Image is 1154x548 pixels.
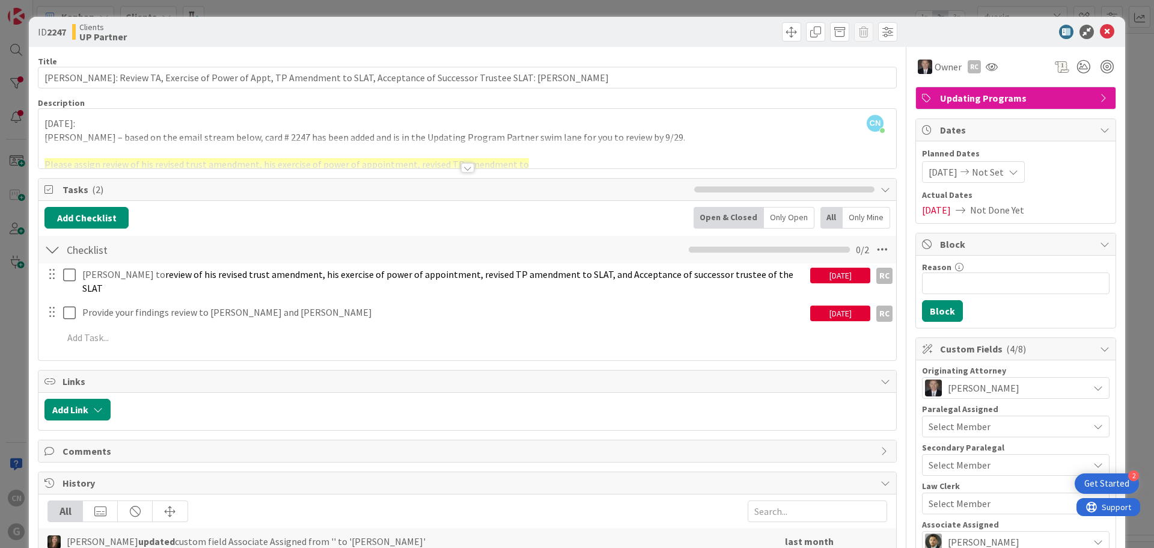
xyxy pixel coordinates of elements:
[922,262,951,272] label: Reason
[922,366,1110,375] div: Originating Attorney
[82,268,795,294] span: review of his revised trust amendment, his exercise of power of appointment, revised TP amendment...
[48,501,83,522] div: All
[79,22,127,32] span: Clients
[935,60,962,74] span: Owner
[856,242,869,257] span: 0 / 2
[38,97,85,108] span: Description
[82,306,805,319] p: Provide your findings review to [PERSON_NAME] and [PERSON_NAME]
[922,520,1110,529] div: Associate Assigned
[44,117,890,131] p: [DATE]:
[810,306,870,321] div: [DATE]
[694,207,764,229] div: Open & Closed
[1128,470,1139,481] div: 2
[970,203,1024,217] span: Not Done Yet
[47,26,66,38] b: 2247
[44,399,111,420] button: Add Link
[92,183,103,195] span: ( 2 )
[922,482,1110,490] div: Law Clerk
[940,342,1094,356] span: Custom Fields
[1006,343,1026,355] span: ( 4/8 )
[764,207,814,229] div: Only Open
[922,405,1110,413] div: Paralegal Assigned
[38,25,66,39] span: ID
[38,67,897,88] input: type card name here...
[922,300,963,322] button: Block
[138,535,175,547] b: updated
[25,2,55,16] span: Support
[748,500,887,522] input: Search...
[925,380,942,396] img: BG
[929,419,991,434] span: Select Member
[929,165,957,179] span: [DATE]
[44,207,129,229] button: Add Checklist
[1075,473,1139,494] div: Open Get Started checklist, remaining modules: 2
[948,381,1019,395] span: [PERSON_NAME]
[968,60,981,73] div: RC
[929,458,991,472] span: Select Member
[940,91,1094,105] span: Updating Programs
[810,268,870,283] div: [DATE]
[63,444,875,458] span: Comments
[918,60,932,74] img: BG
[929,496,991,511] span: Select Member
[940,123,1094,137] span: Dates
[63,374,875,389] span: Links
[79,32,127,42] b: UP Partner
[785,535,834,547] b: last month
[922,203,951,217] span: [DATE]
[867,115,884,132] span: CN
[63,239,333,260] input: Add Checklist...
[82,268,805,295] p: [PERSON_NAME] to
[843,207,890,229] div: Only Mine
[63,182,688,197] span: Tasks
[1084,478,1129,490] div: Get Started
[922,147,1110,160] span: Planned Dates
[922,443,1110,452] div: Secondary Paralegal
[972,165,1004,179] span: Not Set
[38,56,57,67] label: Title
[44,131,890,144] p: [PERSON_NAME] – based on the email stream below, card # 2247 has been added and is in the Updatin...
[940,237,1094,251] span: Block
[820,207,843,229] div: All
[876,306,893,322] div: RC
[922,189,1110,202] span: Actual Dates
[63,476,875,490] span: History
[876,268,893,284] div: RC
